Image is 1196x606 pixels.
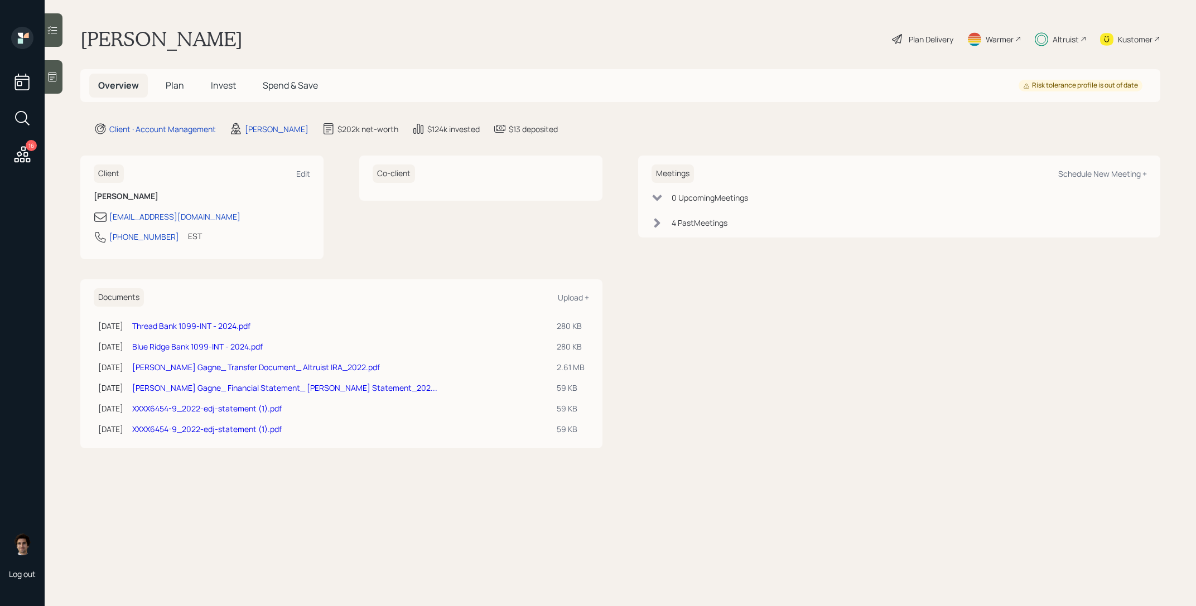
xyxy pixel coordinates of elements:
div: 280 KB [557,320,585,332]
div: [DATE] [98,423,123,435]
a: [PERSON_NAME] Gagne_ Financial Statement_ [PERSON_NAME] Statement_202... [132,382,437,393]
div: Risk tolerance profile is out of date [1023,81,1138,90]
div: 59 KB [557,423,585,435]
span: Spend & Save [263,79,318,91]
a: XXXX6454-9_2022-edj-statement (1).pdf [132,403,282,414]
div: [DATE] [98,403,123,414]
div: Schedule New Meeting + [1058,168,1147,179]
div: 2.61 MB [557,361,585,373]
span: Overview [98,79,139,91]
div: 280 KB [557,341,585,352]
div: 59 KB [557,403,585,414]
div: [DATE] [98,382,123,394]
div: 59 KB [557,382,585,394]
div: Kustomer [1118,33,1152,45]
a: Thread Bank 1099-INT - 2024.pdf [132,321,250,331]
div: [DATE] [98,361,123,373]
a: [PERSON_NAME] Gagne_ Transfer Document_ Altruist IRA_2022.pdf [132,362,380,372]
div: $202k net-worth [337,123,398,135]
div: [PHONE_NUMBER] [109,231,179,243]
div: Plan Delivery [909,33,953,45]
div: EST [188,230,202,242]
div: $13 deposited [509,123,558,135]
div: [EMAIL_ADDRESS][DOMAIN_NAME] [109,211,240,222]
div: Altruist [1053,33,1079,45]
img: harrison-schaefer-headshot-2.png [11,533,33,555]
a: Blue Ridge Bank 1099-INT - 2024.pdf [132,341,263,352]
div: 0 Upcoming Meeting s [672,192,748,203]
div: [DATE] [98,320,123,332]
h6: [PERSON_NAME] [94,192,310,201]
div: 16 [26,140,37,151]
h6: Documents [94,288,144,307]
h6: Meetings [652,164,694,183]
div: Log out [9,569,36,579]
div: Warmer [986,33,1014,45]
div: 4 Past Meeting s [672,217,727,229]
h6: Co-client [373,164,415,183]
h1: [PERSON_NAME] [80,27,243,51]
span: Plan [166,79,184,91]
span: Invest [211,79,236,91]
div: Upload + [558,292,589,303]
div: [DATE] [98,341,123,352]
div: Client · Account Management [109,123,216,135]
div: Edit [296,168,310,179]
h6: Client [94,164,124,183]
a: XXXX6454-9_2022-edj-statement (1).pdf [132,424,282,434]
div: [PERSON_NAME] [245,123,308,135]
div: $124k invested [427,123,480,135]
